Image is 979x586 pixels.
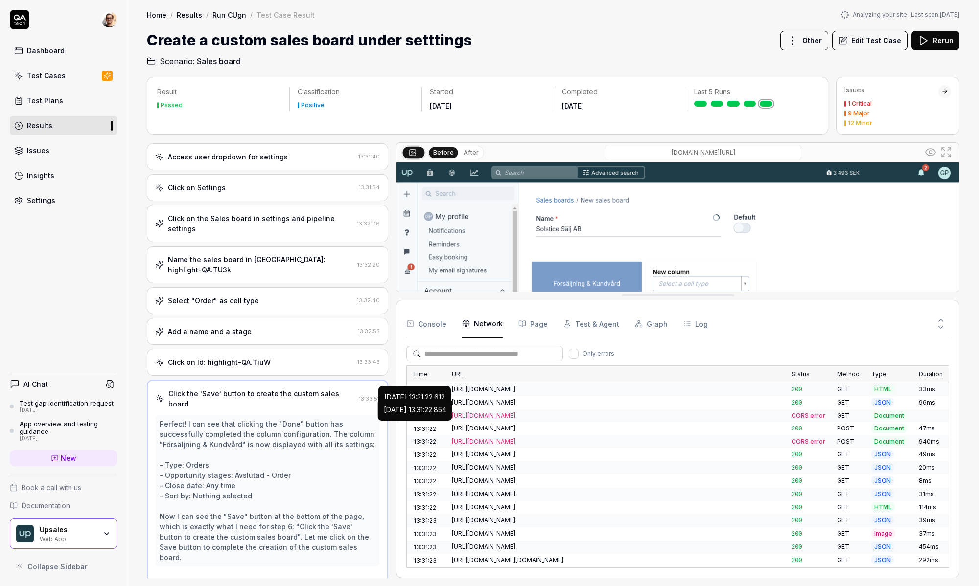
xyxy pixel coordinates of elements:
[177,10,202,20] a: Results
[452,529,780,538] div: [URL][DOMAIN_NAME]
[831,527,865,541] div: GET
[940,11,959,18] time: [DATE]
[871,437,907,446] span: Document
[562,102,584,110] time: [DATE]
[256,10,315,20] div: Test Case Result
[913,488,949,501] div: 31ms
[562,87,678,97] p: Completed
[27,70,66,81] div: Test Cases
[792,451,802,458] span: 200
[452,437,780,446] div: [URL][DOMAIN_NAME]
[923,144,938,160] button: Show all interative elements
[10,557,117,576] button: Collapse Sidebar
[10,482,117,493] a: Book a call with us
[357,220,380,227] time: 13:32:06
[40,525,96,534] div: Upsales
[452,490,780,498] div: [URL][DOMAIN_NAME]
[10,66,117,85] a: Test Cases
[831,422,865,435] div: POST
[168,388,355,409] div: Click the 'Save' button to create the custom sales board
[913,527,949,541] div: 37ms
[871,542,894,551] span: JSON
[841,10,959,19] button: Analyzing your siteLast scan:[DATE]
[157,87,281,97] p: Result
[831,567,865,580] div: GET
[406,310,446,338] button: Console
[452,385,780,394] div: [URL][DOMAIN_NAME]
[384,392,445,402] div: [DATE] 13:31:22.612
[27,170,54,180] div: Insights
[27,95,63,106] div: Test Plans
[913,448,949,461] div: 49ms
[414,464,436,473] time: 13:31:22
[913,383,949,396] div: 33ms
[831,366,865,383] div: Method
[407,366,446,383] div: Time
[170,10,173,20] div: /
[10,399,117,414] a: Test gap identification request[DATE]
[10,500,117,511] a: Documentation
[913,422,949,435] div: 47ms
[414,451,436,459] time: 13:31:22
[358,328,380,335] time: 13:32:53
[831,554,865,567] div: GET
[831,435,865,448] div: POST
[23,379,48,389] h4: AI Chat
[168,357,271,367] div: Click on Id: highlight-QA.TiuW
[871,476,894,485] span: JSON
[27,195,55,205] div: Settings
[913,461,949,474] div: 20ms
[871,555,894,564] span: JSON
[212,10,246,20] a: Run CUgn
[913,514,949,527] div: 39ms
[355,578,375,585] time: 13:33:51
[10,141,117,160] a: Issues
[301,102,325,108] div: Positive
[414,503,436,512] time: 13:31:22
[831,514,865,527] div: GET
[518,310,548,338] button: Page
[168,326,252,337] div: Add a name and a stage
[683,310,708,338] button: Log
[832,31,908,50] button: Edit Test Case
[871,398,894,407] span: JSON
[848,120,872,126] div: 12 Minor
[414,385,435,394] time: 13:31:21
[583,349,614,358] span: Only errors
[792,544,802,551] span: 200
[357,359,380,365] time: 13:33:43
[913,554,949,567] div: 292ms
[871,424,907,433] span: Document
[168,213,353,234] div: Click on the Sales board in settings and pipeline settings
[871,489,894,498] span: JSON
[452,556,780,564] div: [URL][DOMAIN_NAME][DOMAIN_NAME]
[147,55,241,67] a: Scenario:Sales board
[452,542,780,551] div: [URL][DOMAIN_NAME]
[429,147,458,158] button: Before
[831,501,865,514] div: GET
[40,534,96,542] div: Web App
[913,501,949,514] div: 114ms
[865,366,913,383] div: Type
[871,516,894,525] span: JSON
[20,407,114,414] div: [DATE]
[27,562,88,572] span: Collapse Sidebar
[160,419,375,563] div: Perfect! I can see that clicking the "Done" button has successfully completed the column configur...
[22,500,70,511] span: Documentation
[16,525,34,542] img: Upsales Logo
[792,438,825,445] span: CORS error
[357,261,380,268] time: 13:32:20
[20,420,117,436] div: App overview and testing guidance
[831,474,865,488] div: GET
[446,366,786,383] div: URL
[792,478,802,485] span: 200
[430,87,546,97] p: Started
[848,101,872,107] div: 1 Critical
[358,153,380,160] time: 13:31:40
[792,531,802,538] span: 200
[20,399,114,407] div: Test gap identification request
[10,41,117,60] a: Dashboard
[414,543,437,552] time: 13:31:23
[10,450,117,466] a: New
[831,488,865,501] div: GET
